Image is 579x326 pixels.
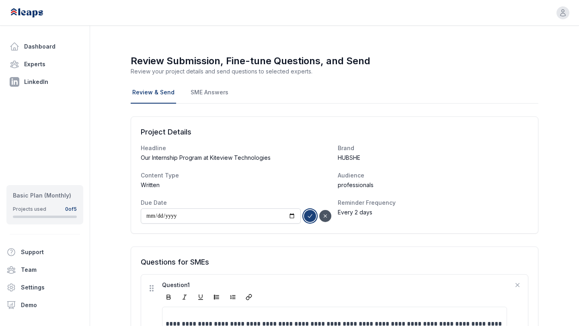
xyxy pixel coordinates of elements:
a: Dashboard [6,39,83,55]
span: professionals [338,181,374,189]
h2: Project Details [141,126,528,138]
h2: Questions for SMEs [141,257,528,268]
a: Demo [3,297,86,313]
a: SME Answers [189,82,230,104]
button: Bullet List [210,291,223,304]
dt: Due Date [141,199,331,207]
h1: Review Submission, Fine-tune Questions, and Send [131,55,538,67]
div: 0 of 5 [65,206,77,212]
div: Question 1 [162,281,507,289]
p: Review your project details and send questions to selected experts. [131,67,538,75]
dt: Brand [338,144,528,152]
button: Italic (Cmd+I) [178,291,191,304]
button: Add Link [242,291,255,304]
dt: Headline [141,144,331,152]
a: Review & Send [131,82,176,104]
dt: Audience [338,171,528,179]
div: Basic Plan (Monthly) [13,192,77,200]
button: Delete question [513,281,522,289]
dt: Content Type [141,171,331,179]
a: Experts [6,56,83,72]
span: Our Internship Program at Kiteview Technologies [141,154,271,162]
dt: Reminder Frequency [338,199,528,207]
span: Written [141,181,160,189]
button: Bold (Cmd+B) [162,291,175,304]
a: LinkedIn [6,74,83,90]
button: Numbered List [226,291,239,304]
img: Leaps [10,4,61,22]
div: Projects used [13,206,46,212]
button: Support [3,244,80,260]
span: Every 2 days [338,208,372,216]
a: Settings [3,279,86,295]
button: Underline (Cmd+U) [194,291,207,304]
span: HUBSHE [338,154,360,162]
a: Team [3,262,86,278]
